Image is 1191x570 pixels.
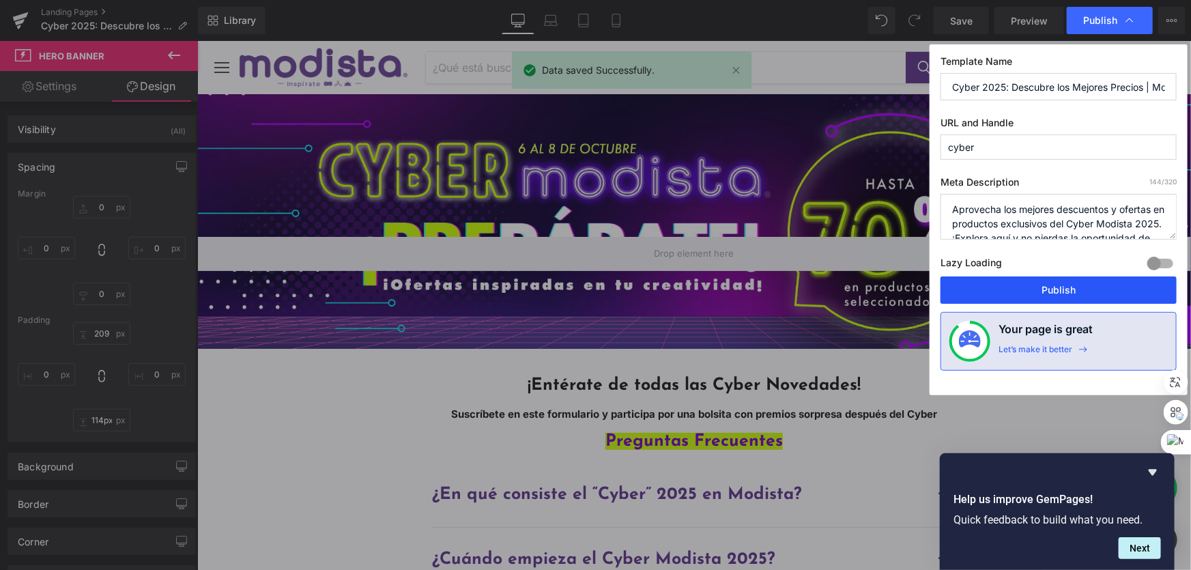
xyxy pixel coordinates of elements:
a: Mayoristas Ingresa aquí [773,15,851,38]
img: onboarding-status.svg [959,330,981,352]
h2: Help us improve GemPages! [953,491,1161,508]
span: Ingresar [892,18,939,35]
span: Publish [1083,14,1117,27]
span: ¡Entérate de todas las Cyber Novedades! [330,336,663,353]
form: Product [228,10,746,43]
button: Buscar [708,11,745,42]
span: /320 [1149,177,1177,186]
p: Quick feedback to build what you need. [953,513,1161,526]
a: Ingresar [878,18,939,35]
button: Hide survey [1145,464,1161,481]
strong: Suscríbete en este formulario y participa por una bolsita con premios sorpresa después del Cyber [254,367,740,380]
div: Help us improve GemPages! [953,464,1161,559]
span: 144 [1149,177,1162,186]
button: Next question [1119,537,1161,559]
textarea: Aprovecha los mejores descuentos y ofertas en productos exclusivos del Cyber Modista 2025. ¡Explo... [941,194,1177,240]
p: Ingresa aquí [799,27,851,38]
span: ¿Cuándo empieza el Cyber Modista 2025? [235,510,578,527]
label: URL and Handle [941,117,1177,134]
label: Lazy Loading [941,254,1002,276]
div: Let’s make it better [999,344,1072,362]
span: Preguntas Frecuentes [408,392,586,409]
button: Publish [941,276,1177,304]
label: Meta Description [941,176,1177,194]
span: ¿En qué consiste el “Cyber” 2025 en Modista? [235,445,605,462]
label: Template Name [941,55,1177,73]
input: Buscar [229,11,708,42]
h4: Your page is great [999,321,1093,344]
span: Mayoristas [799,15,848,27]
